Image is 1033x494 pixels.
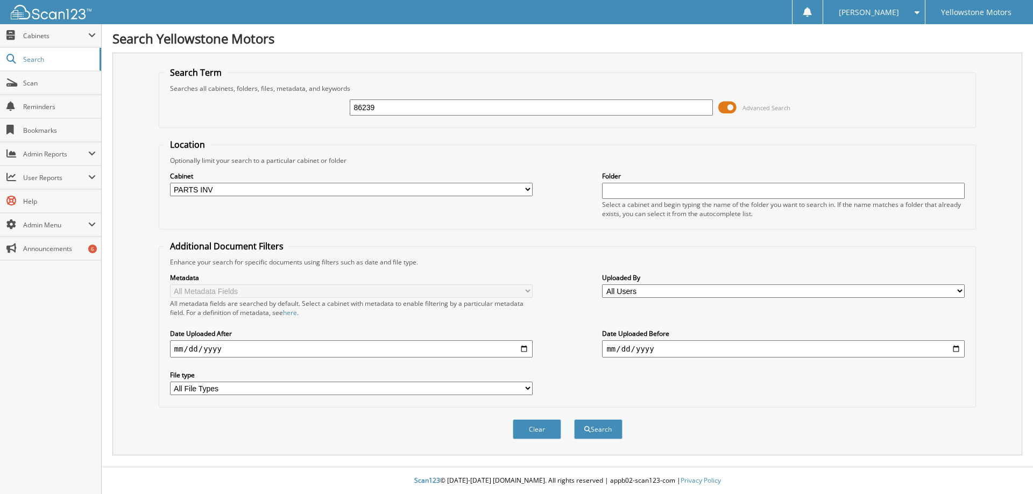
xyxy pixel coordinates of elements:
legend: Search Term [165,67,227,78]
span: Advanced Search [742,104,790,112]
span: Announcements [23,244,96,253]
span: User Reports [23,173,88,182]
div: Select a cabinet and begin typing the name of the folder you want to search in. If the name match... [602,200,965,218]
button: Clear [513,419,561,439]
span: Yellowstone Motors [941,9,1011,16]
label: Metadata [170,273,533,282]
label: File type [170,370,533,380]
div: 6 [88,245,97,253]
a: here [283,308,297,317]
label: Cabinet [170,171,533,181]
span: Cabinets [23,31,88,40]
span: Search [23,55,94,64]
label: Uploaded By [602,273,965,282]
span: Admin Menu [23,220,88,230]
span: Help [23,197,96,206]
a: Privacy Policy [681,476,721,485]
label: Date Uploaded After [170,329,533,338]
legend: Additional Document Filters [165,240,289,252]
div: © [DATE]-[DATE] [DOMAIN_NAME]. All rights reserved | appb02-scan123-com | [102,468,1033,494]
div: Optionally limit your search to a particular cabinet or folder [165,156,971,165]
h1: Search Yellowstone Motors [112,30,1022,47]
span: Scan [23,78,96,88]
span: Admin Reports [23,149,88,159]
div: All metadata fields are searched by default. Select a cabinet with metadata to enable filtering b... [170,299,533,317]
span: Bookmarks [23,126,96,135]
legend: Location [165,139,210,151]
button: Search [574,419,622,439]
input: end [602,340,965,357]
img: scan123-logo-white.svg [11,5,91,19]
div: Enhance your search for specific documents using filters such as date and file type. [165,257,971,267]
input: start [170,340,533,357]
label: Date Uploaded Before [602,329,965,338]
span: Reminders [23,102,96,111]
label: Folder [602,171,965,181]
span: Scan123 [414,476,440,485]
div: Searches all cabinets, folders, files, metadata, and keywords [165,84,971,93]
span: [PERSON_NAME] [839,9,899,16]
